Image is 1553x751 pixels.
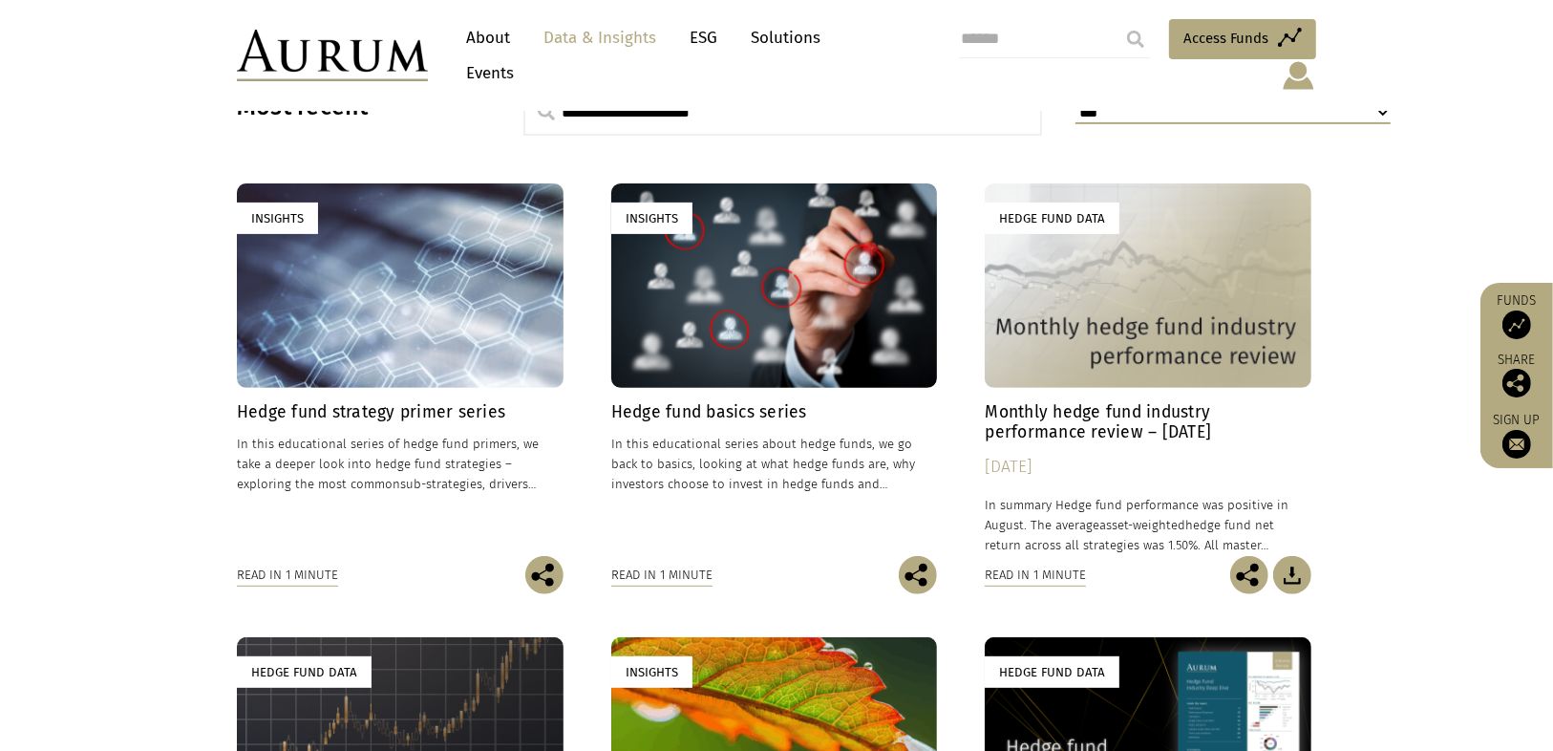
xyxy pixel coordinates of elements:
[1502,311,1531,339] img: Access Funds
[1117,20,1155,58] input: Submit
[985,656,1119,688] div: Hedge Fund Data
[985,565,1086,586] div: Read in 1 minute
[985,454,1311,481] div: [DATE]
[237,565,338,586] div: Read in 1 minute
[237,203,318,234] div: Insights
[457,55,514,91] a: Events
[1169,19,1316,59] a: Access Funds
[985,183,1311,555] a: Hedge Fund Data Monthly hedge fund industry performance review – [DATE] [DATE] In summary Hedge f...
[611,656,692,688] div: Insights
[1273,556,1311,594] img: Download Article
[611,183,938,555] a: Insights Hedge fund basics series In this educational series about hedge funds, we go back to bas...
[525,556,564,594] img: Share this post
[237,30,428,81] img: Aurum
[237,183,564,555] a: Insights Hedge fund strategy primer series In this educational series of hedge fund primers, we t...
[400,477,482,491] span: sub-strategies
[457,20,520,55] a: About
[1281,59,1316,92] img: account-icon.svg
[611,402,938,422] h4: Hedge fund basics series
[611,565,713,586] div: Read in 1 minute
[1502,430,1531,459] img: Sign up to our newsletter
[237,434,564,494] p: In this educational series of hedge fund primers, we take a deeper look into hedge fund strategie...
[1230,556,1268,594] img: Share this post
[985,402,1311,442] h4: Monthly hedge fund industry performance review – [DATE]
[1490,292,1543,339] a: Funds
[985,203,1119,234] div: Hedge Fund Data
[611,203,692,234] div: Insights
[237,656,372,688] div: Hedge Fund Data
[1502,369,1531,397] img: Share this post
[1183,27,1268,50] span: Access Funds
[538,103,555,120] img: search.svg
[680,20,727,55] a: ESG
[237,402,564,422] h4: Hedge fund strategy primer series
[899,556,937,594] img: Share this post
[534,20,666,55] a: Data & Insights
[985,495,1311,555] p: In summary Hedge fund performance was positive in August. The average hedge fund net return acros...
[611,434,938,494] p: In this educational series about hedge funds, we go back to basics, looking at what hedge funds a...
[1099,518,1185,532] span: asset-weighted
[741,20,830,55] a: Solutions
[1490,412,1543,459] a: Sign up
[1490,354,1543,397] div: Share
